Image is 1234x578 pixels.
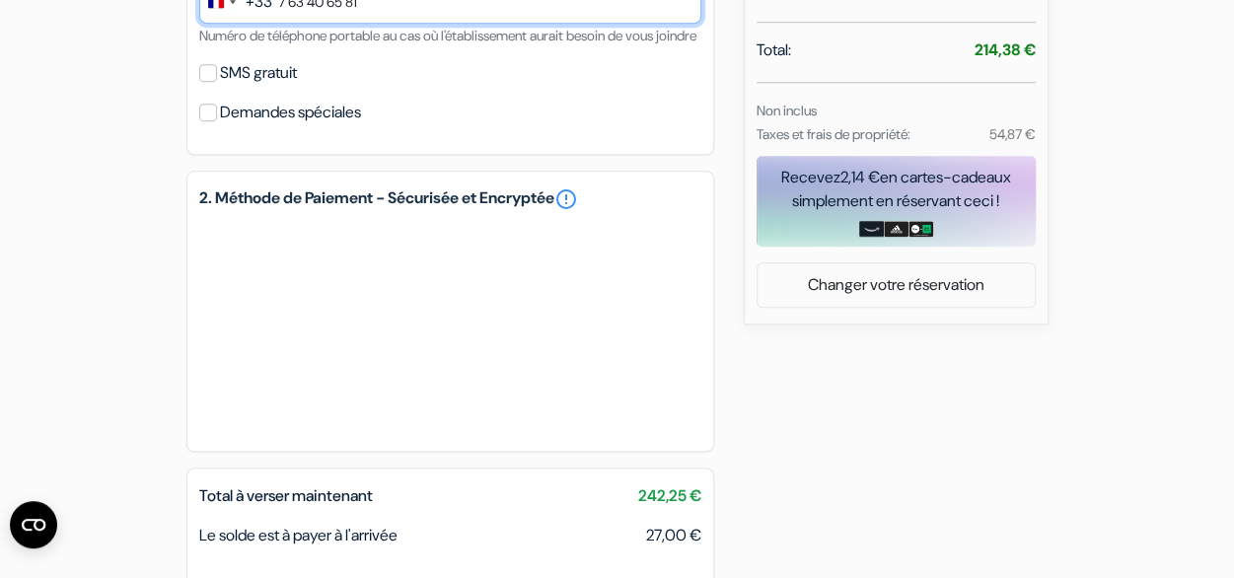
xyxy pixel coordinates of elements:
[199,485,373,506] span: Total à verser maintenant
[199,525,398,545] span: Le solde est à payer à l'arrivée
[975,39,1036,60] strong: 214,38 €
[199,187,701,211] h5: 2. Méthode de Paiement - Sécurisée et Encryptée
[840,167,880,187] span: 2,14 €
[757,102,817,119] small: Non inclus
[757,125,910,143] small: Taxes et frais de propriété:
[884,221,908,237] img: adidas-card.png
[859,221,884,237] img: amazon-card-no-text.png
[554,187,578,211] a: error_outline
[10,501,57,548] button: Ouvrir le widget CMP
[220,99,361,126] label: Demandes spéciales
[758,266,1035,304] a: Changer votre réservation
[638,484,701,508] span: 242,25 €
[195,215,705,439] iframe: Cadre de saisie sécurisé pour le paiement
[199,27,696,44] small: Numéro de téléphone portable au cas où l'établissement aurait besoin de vous joindre
[646,524,701,547] span: 27,00 €
[757,166,1036,213] div: Recevez en cartes-cadeaux simplement en réservant ceci !
[988,125,1035,143] small: 54,87 €
[757,38,791,62] span: Total:
[220,59,297,87] label: SMS gratuit
[908,221,933,237] img: uber-uber-eats-card.png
